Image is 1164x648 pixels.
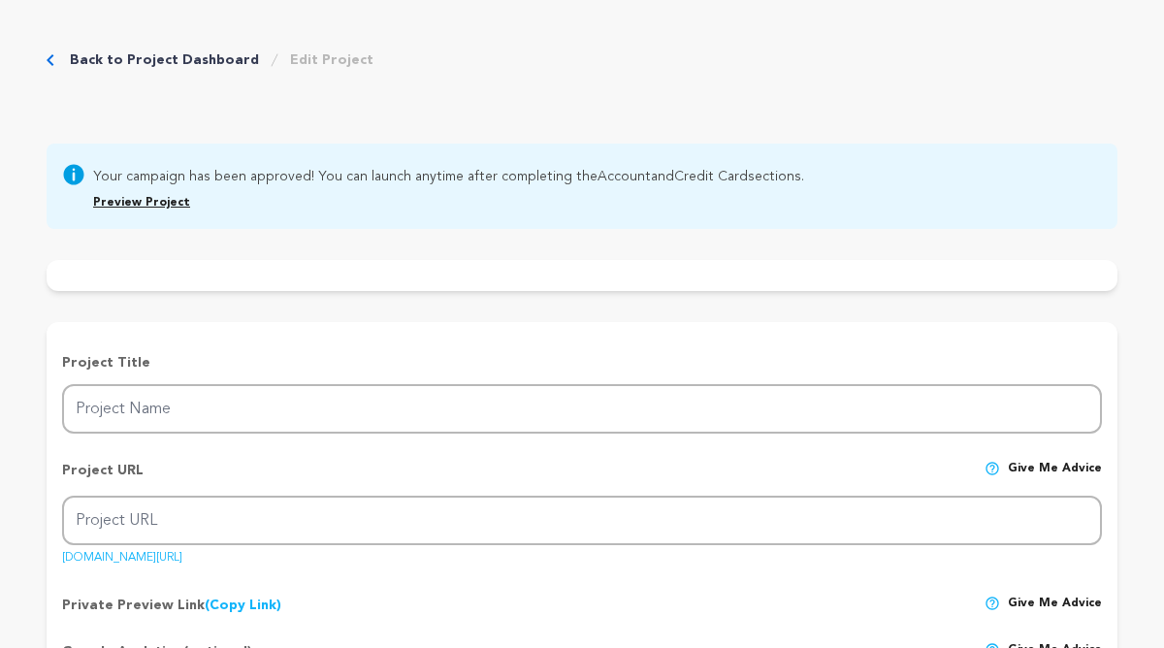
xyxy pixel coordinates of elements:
a: (Copy Link) [205,599,281,612]
a: Credit Card [674,170,748,183]
p: Private Preview Link [62,596,281,615]
div: Breadcrumb [47,50,373,70]
a: Edit Project [290,50,373,70]
a: Preview Project [93,197,190,209]
a: [DOMAIN_NAME][URL] [62,544,182,564]
a: Back to Project Dashboard [70,50,259,70]
input: Project Name [62,384,1102,434]
input: Project URL [62,496,1102,545]
span: Give me advice [1008,596,1102,615]
p: Project Title [62,353,1102,373]
p: Project URL [62,461,144,496]
span: Your campaign has been approved! You can launch anytime after completing the and sections. [93,163,804,186]
img: help-circle.svg [985,596,1000,611]
a: Account [598,170,651,183]
img: help-circle.svg [985,461,1000,476]
span: Give me advice [1008,461,1102,496]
